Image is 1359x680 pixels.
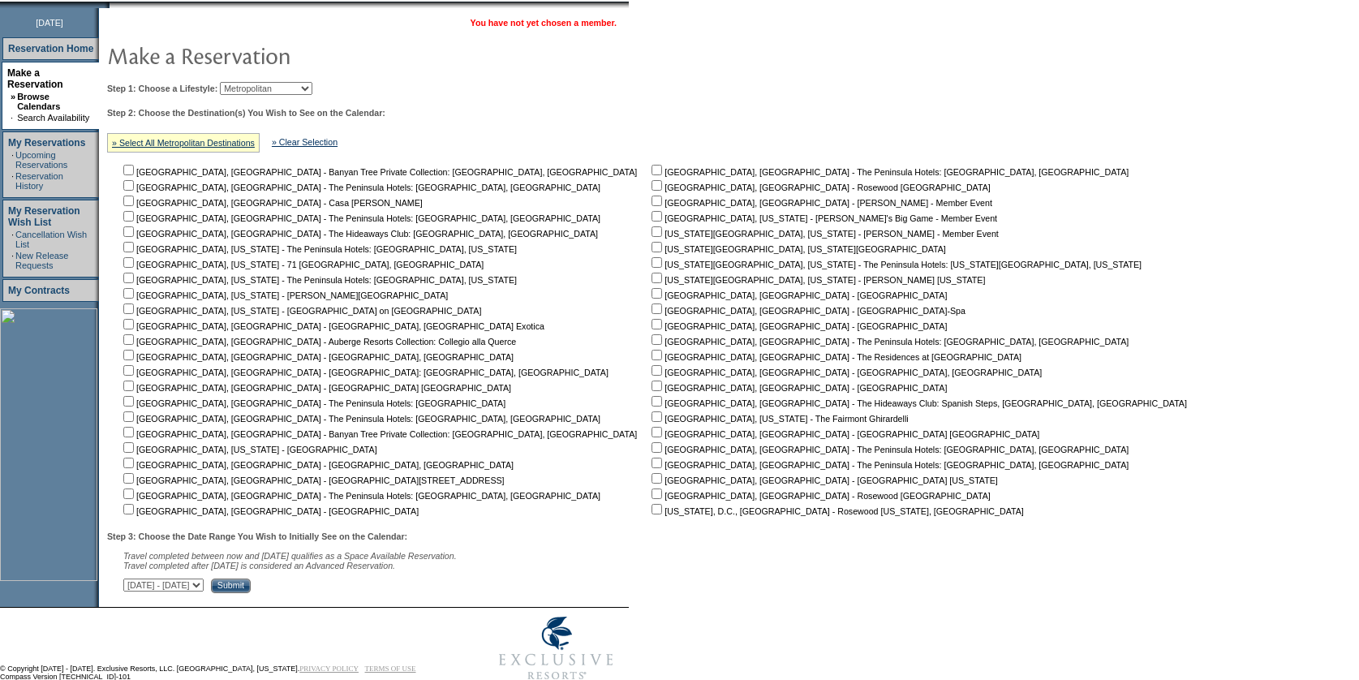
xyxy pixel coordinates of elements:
img: promoShadowLeftCorner.gif [104,2,110,8]
nobr: [US_STATE], D.C., [GEOGRAPHIC_DATA] - Rosewood [US_STATE], [GEOGRAPHIC_DATA] [648,506,1024,516]
td: · [11,113,15,123]
nobr: [GEOGRAPHIC_DATA], [GEOGRAPHIC_DATA] - The Peninsula Hotels: [GEOGRAPHIC_DATA], [GEOGRAPHIC_DATA] [120,183,600,192]
a: Search Availability [17,113,89,123]
nobr: [GEOGRAPHIC_DATA], [US_STATE] - The Fairmont Ghirardelli [648,414,908,424]
nobr: [GEOGRAPHIC_DATA], [GEOGRAPHIC_DATA] - Banyan Tree Private Collection: [GEOGRAPHIC_DATA], [GEOGRA... [120,429,637,439]
td: · [11,150,14,170]
nobr: [GEOGRAPHIC_DATA], [US_STATE] - [PERSON_NAME]'s Big Game - Member Event [648,213,997,223]
a: Reservation History [15,171,63,191]
b: Step 3: Choose the Date Range You Wish to Initially See on the Calendar: [107,532,407,541]
nobr: [US_STATE][GEOGRAPHIC_DATA], [US_STATE] - [PERSON_NAME] [US_STATE] [648,275,985,285]
td: · [11,251,14,270]
nobr: [GEOGRAPHIC_DATA], [GEOGRAPHIC_DATA] - [GEOGRAPHIC_DATA] [648,321,947,331]
nobr: [GEOGRAPHIC_DATA], [US_STATE] - The Peninsula Hotels: [GEOGRAPHIC_DATA], [US_STATE] [120,275,517,285]
nobr: [GEOGRAPHIC_DATA], [GEOGRAPHIC_DATA] - [GEOGRAPHIC_DATA] [120,506,419,516]
nobr: [US_STATE][GEOGRAPHIC_DATA], [US_STATE] - [PERSON_NAME] - Member Event [648,229,999,239]
nobr: [GEOGRAPHIC_DATA], [GEOGRAPHIC_DATA] - [GEOGRAPHIC_DATA] [US_STATE] [648,476,998,485]
nobr: [US_STATE][GEOGRAPHIC_DATA], [US_STATE][GEOGRAPHIC_DATA] [648,244,946,254]
nobr: [GEOGRAPHIC_DATA], [US_STATE] - [GEOGRAPHIC_DATA] [120,445,377,454]
a: My Reservation Wish List [8,205,80,228]
nobr: [GEOGRAPHIC_DATA], [GEOGRAPHIC_DATA] - The Peninsula Hotels: [GEOGRAPHIC_DATA], [GEOGRAPHIC_DATA] [120,213,600,223]
nobr: [GEOGRAPHIC_DATA], [GEOGRAPHIC_DATA] - The Peninsula Hotels: [GEOGRAPHIC_DATA], [GEOGRAPHIC_DATA] [648,460,1129,470]
nobr: [GEOGRAPHIC_DATA], [GEOGRAPHIC_DATA] - [PERSON_NAME] - Member Event [648,198,992,208]
a: Make a Reservation [7,67,63,90]
a: Reservation Home [8,43,93,54]
nobr: [GEOGRAPHIC_DATA], [GEOGRAPHIC_DATA] - The Hideaways Club: Spanish Steps, [GEOGRAPHIC_DATA], [GEO... [648,398,1187,408]
b: Step 2: Choose the Destination(s) You Wish to See on the Calendar: [107,108,385,118]
a: Browse Calendars [17,92,60,111]
nobr: [GEOGRAPHIC_DATA], [GEOGRAPHIC_DATA] - The Peninsula Hotels: [GEOGRAPHIC_DATA], [GEOGRAPHIC_DATA] [120,414,600,424]
img: blank.gif [110,2,111,8]
a: TERMS OF USE [365,665,416,673]
nobr: [GEOGRAPHIC_DATA], [GEOGRAPHIC_DATA] - [GEOGRAPHIC_DATA], [GEOGRAPHIC_DATA] Exotica [120,321,544,331]
nobr: [GEOGRAPHIC_DATA], [GEOGRAPHIC_DATA] - Casa [PERSON_NAME] [120,198,423,208]
nobr: [GEOGRAPHIC_DATA], [US_STATE] - The Peninsula Hotels: [GEOGRAPHIC_DATA], [US_STATE] [120,244,517,254]
nobr: [GEOGRAPHIC_DATA], [GEOGRAPHIC_DATA] - The Peninsula Hotels: [GEOGRAPHIC_DATA], [GEOGRAPHIC_DATA] [648,445,1129,454]
nobr: [GEOGRAPHIC_DATA], [US_STATE] - [GEOGRAPHIC_DATA] on [GEOGRAPHIC_DATA] [120,306,481,316]
a: » Clear Selection [272,137,338,147]
td: · [11,171,14,191]
nobr: [GEOGRAPHIC_DATA], [GEOGRAPHIC_DATA] - [GEOGRAPHIC_DATA] [648,291,947,300]
nobr: [GEOGRAPHIC_DATA], [GEOGRAPHIC_DATA] - [GEOGRAPHIC_DATA] [GEOGRAPHIC_DATA] [120,383,511,393]
b: Step 1: Choose a Lifestyle: [107,84,217,93]
nobr: [GEOGRAPHIC_DATA], [GEOGRAPHIC_DATA] - [GEOGRAPHIC_DATA], [GEOGRAPHIC_DATA] [120,352,514,362]
nobr: [GEOGRAPHIC_DATA], [GEOGRAPHIC_DATA] - [GEOGRAPHIC_DATA] [GEOGRAPHIC_DATA] [648,429,1039,439]
nobr: [US_STATE][GEOGRAPHIC_DATA], [US_STATE] - The Peninsula Hotels: [US_STATE][GEOGRAPHIC_DATA], [US_... [648,260,1142,269]
nobr: [GEOGRAPHIC_DATA], [GEOGRAPHIC_DATA] - [GEOGRAPHIC_DATA][STREET_ADDRESS] [120,476,505,485]
a: Upcoming Reservations [15,150,67,170]
nobr: [GEOGRAPHIC_DATA], [GEOGRAPHIC_DATA] - [GEOGRAPHIC_DATA]: [GEOGRAPHIC_DATA], [GEOGRAPHIC_DATA] [120,368,609,377]
a: My Reservations [8,137,85,148]
nobr: [GEOGRAPHIC_DATA], [GEOGRAPHIC_DATA] - [GEOGRAPHIC_DATA], [GEOGRAPHIC_DATA] [648,368,1042,377]
a: PRIVACY POLICY [299,665,359,673]
nobr: [GEOGRAPHIC_DATA], [GEOGRAPHIC_DATA] - The Residences at [GEOGRAPHIC_DATA] [648,352,1021,362]
nobr: [GEOGRAPHIC_DATA], [US_STATE] - [PERSON_NAME][GEOGRAPHIC_DATA] [120,291,448,300]
nobr: Travel completed after [DATE] is considered an Advanced Reservation. [123,561,395,570]
span: You have not yet chosen a member. [471,18,617,28]
nobr: [GEOGRAPHIC_DATA], [GEOGRAPHIC_DATA] - Rosewood [GEOGRAPHIC_DATA] [648,491,990,501]
nobr: [GEOGRAPHIC_DATA], [GEOGRAPHIC_DATA] - The Peninsula Hotels: [GEOGRAPHIC_DATA], [GEOGRAPHIC_DATA] [648,337,1129,346]
nobr: [GEOGRAPHIC_DATA], [GEOGRAPHIC_DATA] - The Peninsula Hotels: [GEOGRAPHIC_DATA] [120,398,505,408]
td: · [11,230,14,249]
nobr: [GEOGRAPHIC_DATA], [GEOGRAPHIC_DATA] - Rosewood [GEOGRAPHIC_DATA] [648,183,990,192]
nobr: [GEOGRAPHIC_DATA], [GEOGRAPHIC_DATA] - The Peninsula Hotels: [GEOGRAPHIC_DATA], [GEOGRAPHIC_DATA] [648,167,1129,177]
nobr: [GEOGRAPHIC_DATA], [US_STATE] - 71 [GEOGRAPHIC_DATA], [GEOGRAPHIC_DATA] [120,260,484,269]
input: Submit [211,579,251,593]
span: [DATE] [36,18,63,28]
img: pgTtlMakeReservation.gif [107,39,432,71]
nobr: [GEOGRAPHIC_DATA], [GEOGRAPHIC_DATA] - The Peninsula Hotels: [GEOGRAPHIC_DATA], [GEOGRAPHIC_DATA] [120,491,600,501]
nobr: [GEOGRAPHIC_DATA], [GEOGRAPHIC_DATA] - [GEOGRAPHIC_DATA] [648,383,947,393]
span: Travel completed between now and [DATE] qualifies as a Space Available Reservation. [123,551,457,561]
nobr: [GEOGRAPHIC_DATA], [GEOGRAPHIC_DATA] - Banyan Tree Private Collection: [GEOGRAPHIC_DATA], [GEOGRA... [120,167,637,177]
a: New Release Requests [15,251,68,270]
a: My Contracts [8,285,70,296]
a: Cancellation Wish List [15,230,87,249]
nobr: [GEOGRAPHIC_DATA], [GEOGRAPHIC_DATA] - The Hideaways Club: [GEOGRAPHIC_DATA], [GEOGRAPHIC_DATA] [120,229,598,239]
nobr: [GEOGRAPHIC_DATA], [GEOGRAPHIC_DATA] - [GEOGRAPHIC_DATA], [GEOGRAPHIC_DATA] [120,460,514,470]
nobr: [GEOGRAPHIC_DATA], [GEOGRAPHIC_DATA] - Auberge Resorts Collection: Collegio alla Querce [120,337,516,346]
b: » [11,92,15,101]
nobr: [GEOGRAPHIC_DATA], [GEOGRAPHIC_DATA] - [GEOGRAPHIC_DATA]-Spa [648,306,965,316]
a: » Select All Metropolitan Destinations [112,138,255,148]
